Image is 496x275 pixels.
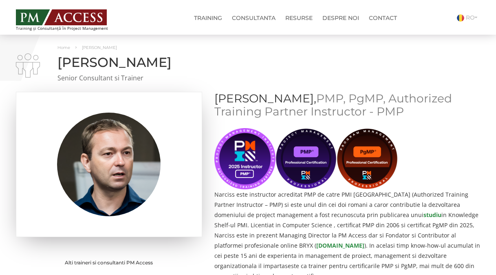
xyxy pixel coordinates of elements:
a: Consultanta [230,10,278,26]
p: [PERSON_NAME], [214,92,481,118]
img: NARCISS POPESCU [16,53,40,78]
a: [DOMAIN_NAME] [316,242,364,249]
span: Training și Consultanță în Project Management [16,26,123,31]
a: Despre noi [320,10,361,26]
a: Training și Consultanță în Project Management [16,7,123,31]
p: Alti traineri si consultanti PM Access [16,257,203,268]
img: Romana [457,14,464,22]
a: RO [457,14,481,21]
a: studiu [423,211,441,219]
a: Resurse [283,10,315,26]
a: Contact [367,10,399,26]
h1: [PERSON_NAME] [16,55,481,69]
span: [PERSON_NAME] [82,45,117,50]
a: Training [192,10,224,26]
img: PM ACCESS - Echipa traineri si consultanti certificati PMP: Narciss Popescu, Mihai Olaru, Monica ... [16,9,107,25]
span: PMP, PgMP, Authorized Training Partner Instructor - PMP [214,91,452,118]
a: Home [57,45,70,50]
p: Senior Consultant si Trainer [16,73,481,83]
